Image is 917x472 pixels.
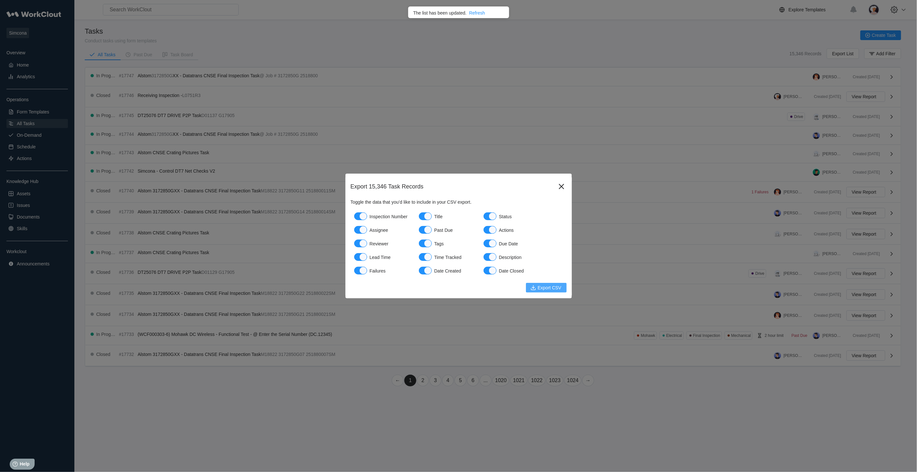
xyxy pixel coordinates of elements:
[351,251,415,264] label: Lead Time
[413,10,467,16] div: The list has been updated.
[351,223,415,237] label: Assignee
[415,237,480,251] label: Tags
[503,9,507,14] button: close
[484,253,497,261] button: Description
[351,264,415,278] label: Failures
[480,251,545,264] label: Description
[469,10,485,16] div: Refresh
[351,237,415,251] label: Reviewer
[484,267,497,274] button: Date Closed
[354,267,367,274] button: Failures
[484,212,497,220] button: Status
[419,267,432,274] button: Date Created
[351,199,567,205] div: Toggle the data that you’d like to include in your CSV export.
[480,210,545,223] label: Status
[484,226,497,234] button: Actions
[484,240,497,247] button: Due Date
[419,212,432,220] button: Title
[480,223,545,237] label: Actions
[415,223,480,237] label: Past Due
[354,240,367,247] button: Reviewer
[351,183,556,190] div: Export 15,346 Task Records
[419,226,432,234] button: Past Due
[351,210,415,223] label: Inspection Number
[419,240,432,247] button: Tags
[480,237,545,251] label: Due Date
[538,285,561,290] span: Export CSV
[354,226,367,234] button: Assignee
[526,283,566,293] button: Export CSV
[415,210,480,223] label: Title
[419,253,432,261] button: Time Tracked
[354,212,367,220] button: Inspection Number
[415,264,480,278] label: Date Created
[354,253,367,261] button: Lead Time
[415,251,480,264] label: Time Tracked
[480,264,545,278] label: Date Closed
